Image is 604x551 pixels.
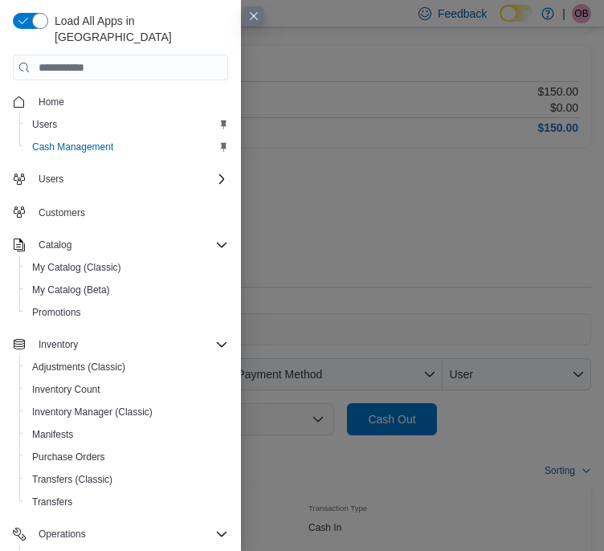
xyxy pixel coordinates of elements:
button: Operations [32,524,92,544]
a: Transfers (Classic) [26,470,119,489]
span: Transfers [32,496,72,508]
button: Purchase Orders [19,446,235,468]
span: Inventory Manager (Classic) [26,402,228,422]
button: Users [6,168,235,190]
span: Catalog [39,239,71,251]
span: Inventory [39,338,78,351]
a: My Catalog (Beta) [26,280,116,300]
button: Close this dialog [244,6,263,26]
button: Transfers (Classic) [19,468,235,491]
span: Inventory [32,335,228,354]
span: Cash Management [26,137,228,157]
span: Customers [32,202,228,222]
button: Inventory [6,333,235,356]
span: Transfers (Classic) [26,470,228,489]
a: My Catalog (Classic) [26,258,128,277]
span: Operations [32,524,228,544]
span: Catalog [32,235,228,255]
span: My Catalog (Classic) [26,258,228,277]
span: Users [32,118,57,131]
span: Manifests [32,428,73,441]
span: Purchase Orders [32,451,105,463]
span: My Catalog (Classic) [32,261,121,274]
a: Users [26,115,63,134]
span: Purchase Orders [26,447,228,467]
span: Home [39,96,64,108]
button: Manifests [19,423,235,446]
span: Operations [39,528,86,541]
button: My Catalog (Classic) [19,256,235,279]
a: Manifests [26,425,80,444]
button: Users [19,113,235,136]
span: Transfers (Classic) [32,473,112,486]
span: Load All Apps in [GEOGRAPHIC_DATA] [48,13,228,45]
a: Inventory Count [26,380,107,399]
a: Customers [32,203,92,222]
button: Inventory [32,335,84,354]
button: Adjustments (Classic) [19,356,235,378]
button: Cash Management [19,136,235,158]
button: Promotions [19,301,235,324]
a: Purchase Orders [26,447,112,467]
span: Inventory Count [32,383,100,396]
button: Users [32,169,70,189]
button: Customers [6,200,235,223]
span: Home [32,92,228,112]
a: Transfers [26,492,79,512]
span: Customers [39,206,85,219]
button: Operations [6,523,235,545]
a: Promotions [26,303,88,322]
button: Transfers [19,491,235,513]
a: Cash Management [26,137,120,157]
button: My Catalog (Beta) [19,279,235,301]
span: Cash Management [32,141,113,153]
span: Inventory Count [26,380,228,399]
button: Catalog [6,234,235,256]
span: Manifests [26,425,228,444]
span: Transfers [26,492,228,512]
span: My Catalog (Beta) [26,280,228,300]
a: Home [32,92,71,112]
span: Adjustments (Classic) [26,357,228,377]
button: Inventory Manager (Classic) [19,401,235,423]
span: Promotions [26,303,228,322]
span: My Catalog (Beta) [32,284,110,296]
span: Users [26,115,228,134]
a: Inventory Manager (Classic) [26,402,159,422]
span: Users [32,169,228,189]
span: Promotions [32,306,81,319]
span: Inventory Manager (Classic) [32,406,153,418]
span: Adjustments (Classic) [32,361,125,373]
a: Adjustments (Classic) [26,357,132,377]
button: Home [6,90,235,113]
button: Catalog [32,235,78,255]
span: Users [39,173,63,186]
button: Inventory Count [19,378,235,401]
